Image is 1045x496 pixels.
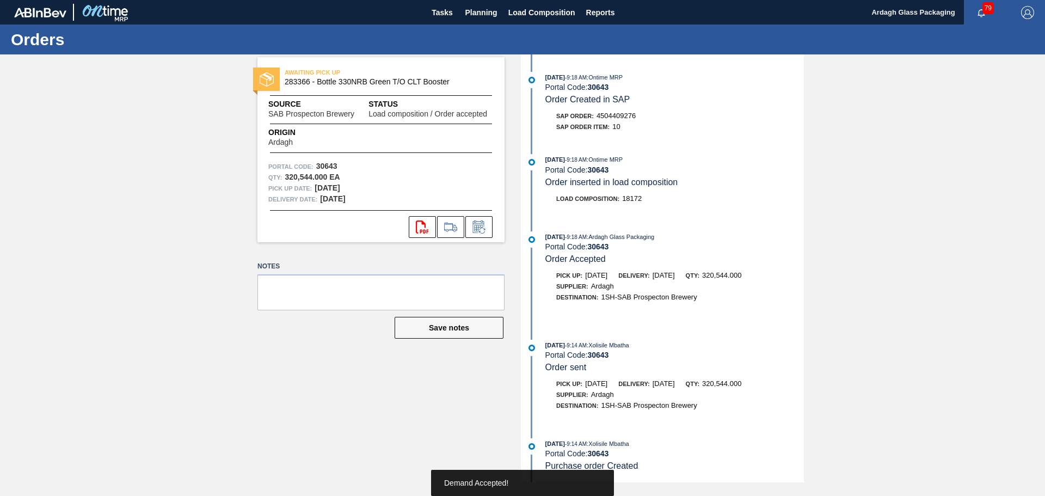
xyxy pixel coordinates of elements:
[11,33,204,46] h1: Orders
[587,83,608,91] strong: 30643
[587,74,623,81] span: : Ontime MRP
[587,449,608,458] strong: 30643
[982,2,994,14] span: 79
[565,234,587,240] span: - 9:18 AM
[528,443,535,450] img: atual
[257,259,505,274] label: Notes
[545,74,565,81] span: [DATE]
[601,401,697,409] span: 1SH-SAB Prospecton Brewery
[622,194,642,203] span: 18172
[556,391,588,398] span: Supplier:
[545,461,638,470] span: Purchase order Created
[437,216,464,238] div: Go to Load Composition
[268,127,320,138] span: Origin
[702,379,741,388] span: 320,544.000
[545,177,678,187] span: Order inserted in load composition
[268,99,368,110] span: Source
[508,6,575,19] span: Load Composition
[545,254,606,264] span: Order Accepted
[528,236,535,243] img: atual
[320,194,345,203] strong: [DATE]
[585,271,607,279] span: [DATE]
[545,351,804,359] div: Portal Code:
[285,173,340,181] strong: 320,544.000 EA
[545,234,565,240] span: [DATE]
[545,242,804,251] div: Portal Code:
[587,234,654,240] span: : Ardagh Glass Packaging
[545,83,804,91] div: Portal Code:
[556,381,582,387] span: Pick up:
[964,5,999,20] button: Notifications
[556,272,582,279] span: Pick up:
[268,183,312,194] span: Pick up Date:
[268,110,354,118] span: SAB Prospecton Brewery
[565,342,587,348] span: - 9:14 AM
[465,6,497,19] span: Planning
[268,161,313,172] span: Portal Code:
[545,95,630,104] span: Order Created in SAP
[285,67,437,78] span: AWAITING PICK UP
[653,379,675,388] span: [DATE]
[316,162,337,170] strong: 30643
[368,110,487,118] span: Load composition / Order accepted
[597,112,636,120] span: 4504409276
[465,216,493,238] div: Inform order change
[565,441,587,447] span: - 9:14 AM
[545,449,804,458] div: Portal Code:
[653,271,675,279] span: [DATE]
[587,242,608,251] strong: 30643
[528,159,535,166] img: atual
[395,317,503,339] button: Save notes
[618,272,649,279] span: Delivery:
[268,138,293,146] span: Ardagh
[268,172,282,183] span: Qty :
[587,166,608,174] strong: 30643
[1021,6,1034,19] img: Logout
[587,351,608,359] strong: 30643
[556,402,598,409] span: Destination:
[612,123,620,131] span: 10
[586,6,615,19] span: Reports
[556,294,598,301] span: Destination:
[545,342,565,348] span: [DATE]
[585,379,607,388] span: [DATE]
[368,99,494,110] span: Status
[591,390,614,399] span: Ardagh
[545,156,565,163] span: [DATE]
[431,6,454,19] span: Tasks
[587,440,629,447] span: : Xolisile Mbatha
[315,183,340,192] strong: [DATE]
[591,282,614,290] span: Ardagh
[556,113,594,119] span: SAP Order:
[556,124,610,130] span: SAP Order Item:
[587,156,623,163] span: : Ontime MRP
[601,293,697,301] span: 1SH-SAB Prospecton Brewery
[268,194,317,205] span: Delivery Date:
[444,479,508,487] span: Demand Accepted!
[618,381,649,387] span: Delivery:
[528,77,535,83] img: atual
[545,363,587,372] span: Order sent
[14,8,66,17] img: TNhmsLtSVTkK8tSr43FrP2fwEKptu5GPRR3wAAAABJRU5ErkJggg==
[545,166,804,174] div: Portal Code:
[565,75,587,81] span: - 9:18 AM
[556,195,619,202] span: Load Composition :
[556,283,588,290] span: Supplier:
[528,345,535,351] img: atual
[587,342,629,348] span: : Xolisile Mbatha
[409,216,436,238] div: Open PDF file
[565,157,587,163] span: - 9:18 AM
[260,72,274,87] img: status
[285,78,482,86] span: 283366 - Bottle 330NRB Green T/O CLT Booster
[702,271,741,279] span: 320,544.000
[545,440,565,447] span: [DATE]
[686,381,699,387] span: Qty:
[686,272,699,279] span: Qty:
